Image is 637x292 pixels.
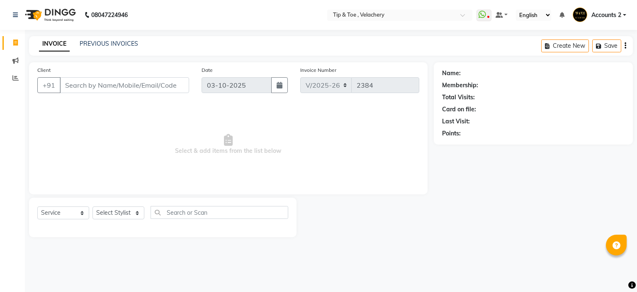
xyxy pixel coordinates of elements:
[442,105,476,114] div: Card on file:
[60,77,189,93] input: Search by Name/Mobile/Email/Code
[592,39,621,52] button: Save
[591,11,621,20] span: Accounts 2
[442,117,470,126] div: Last Visit:
[151,206,288,219] input: Search or Scan
[602,259,629,284] iframe: chat widget
[37,103,419,186] span: Select & add items from the list below
[37,77,61,93] button: +91
[37,66,51,74] label: Client
[541,39,589,52] button: Create New
[21,3,78,27] img: logo
[442,93,475,102] div: Total Visits:
[202,66,213,74] label: Date
[39,37,70,52] a: INVOICE
[300,66,336,74] label: Invoice Number
[573,7,587,22] img: Accounts 2
[80,40,138,47] a: PREVIOUS INVOICES
[91,3,128,27] b: 08047224946
[442,81,478,90] div: Membership:
[442,129,461,138] div: Points:
[442,69,461,78] div: Name:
